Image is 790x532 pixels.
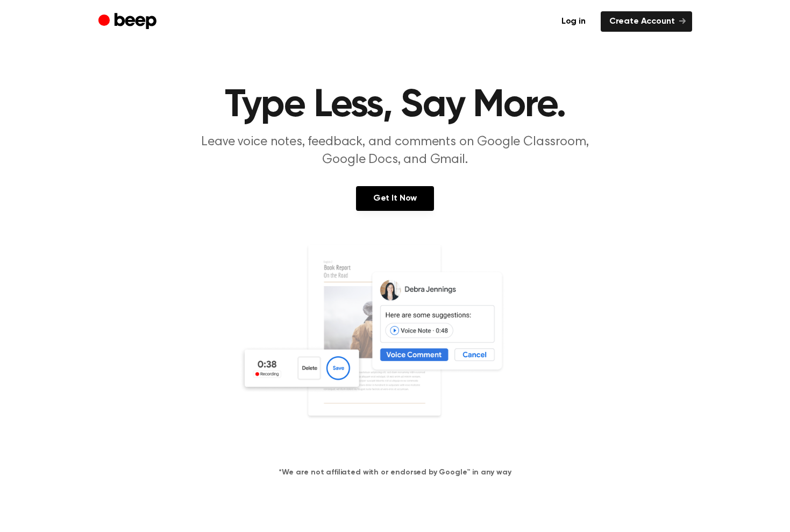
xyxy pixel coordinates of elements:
a: Beep [98,11,159,32]
h1: Type Less, Say More. [120,86,671,125]
a: Log in [553,11,594,32]
img: Voice Comments on Docs and Recording Widget [239,243,551,450]
a: Get It Now [356,186,434,211]
a: Create Account [601,11,692,32]
p: Leave voice notes, feedback, and comments on Google Classroom, Google Docs, and Gmail. [189,133,602,169]
h4: *We are not affiliated with or endorsed by Google™ in any way [13,467,777,478]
